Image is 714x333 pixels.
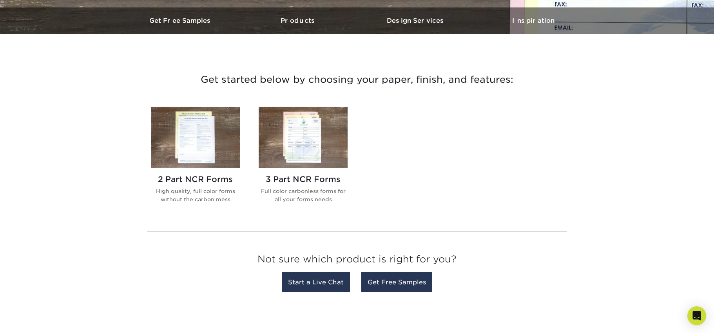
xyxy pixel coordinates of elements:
h2: 2 Part NCR Forms [151,175,240,184]
a: Products [239,7,357,34]
img: 3 Part NCR Forms NCR Forms [259,107,348,168]
h3: Design Services [357,17,475,24]
a: Get Free Samples [122,7,239,34]
h2: 3 Part NCR Forms [259,175,348,184]
a: Get Free Samples [361,272,432,292]
img: 2 Part NCR Forms NCR Forms [151,107,240,168]
a: Start a Live Chat [282,272,350,292]
h3: Not sure which product is right for you? [147,247,567,275]
a: Inspiration [475,7,592,34]
a: 3 Part NCR Forms NCR Forms 3 Part NCR Forms Full color carbonless forms for all your forms needs [259,107,348,216]
h3: Get started below by choosing your paper, finish, and features: [128,62,586,97]
a: Design Services [357,7,475,34]
div: Open Intercom Messenger [687,306,706,325]
a: 2 Part NCR Forms NCR Forms 2 Part NCR Forms High quality, full color forms without the carbon mess [151,107,240,216]
h3: Get Free Samples [122,17,239,24]
h3: Products [239,17,357,24]
iframe: Google Customer Reviews [2,309,67,330]
p: High quality, full color forms without the carbon mess [151,187,240,203]
h3: Inspiration [475,17,592,24]
p: Full color carbonless forms for all your forms needs [259,187,348,203]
